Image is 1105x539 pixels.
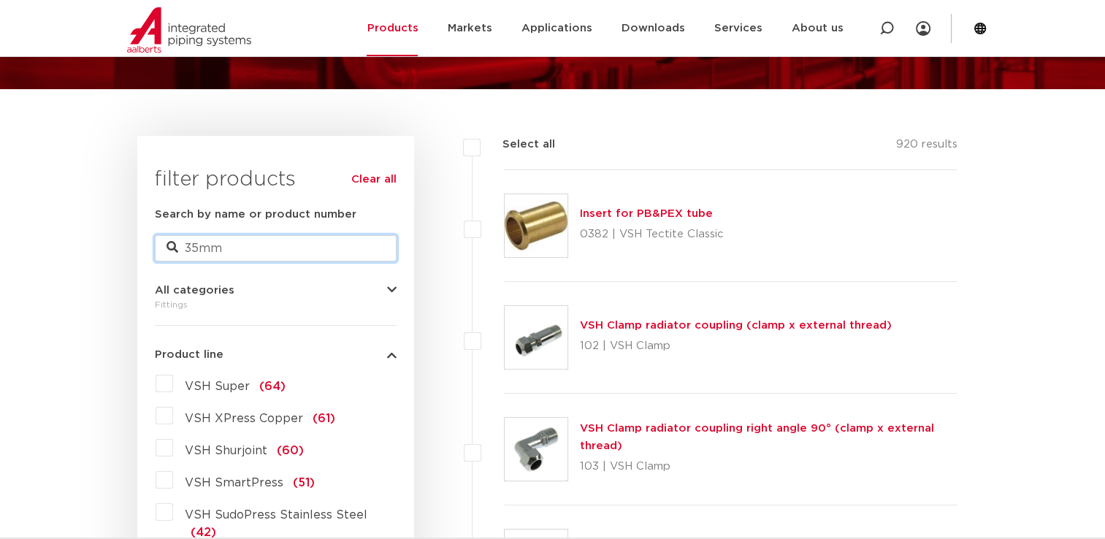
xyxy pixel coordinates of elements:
[155,349,223,360] span: Product line
[155,206,356,223] label: Search by name or product number
[277,445,304,456] span: (60)
[155,235,397,261] input: seek
[155,165,397,194] h3: filter products
[580,455,957,478] p: 103 | VSH Clamp
[580,335,892,358] p: 102 | VSH Clamp
[155,285,397,296] button: All categories
[185,445,267,456] span: VSH Shurjoint
[580,320,892,331] a: VSH Clamp radiator coupling (clamp x external thread)
[895,136,957,158] p: 920 results
[293,477,315,489] span: (51)
[191,527,216,538] span: (42)
[505,418,567,481] img: Thumbnail for VSH Clamp radiator coupling right angle 90° (clamp x external thread)
[505,194,567,257] img: Thumbnail for Insert for PB&PEX tube
[155,285,234,296] span: All categories
[502,139,555,150] font: Select all
[185,509,367,521] span: VSH SudoPress Stainless Steel
[155,296,397,313] div: Fittings
[155,349,397,360] button: Product line
[351,171,397,188] a: Clear all
[580,423,934,451] a: VSH Clamp radiator coupling right angle 90° (clamp x external thread)
[185,381,250,392] span: VSH Super
[185,413,303,424] span: VSH XPress Copper
[185,477,283,489] span: VSH SmartPress
[580,208,713,219] a: Insert for PB&PEX tube
[505,306,567,369] img: Thumbnail for VSH Clamp radiator coupling (clamp x external thread)
[313,413,335,424] span: (61)
[259,381,286,392] span: (64)
[580,223,724,246] p: 0382 | VSH Tectite Classic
